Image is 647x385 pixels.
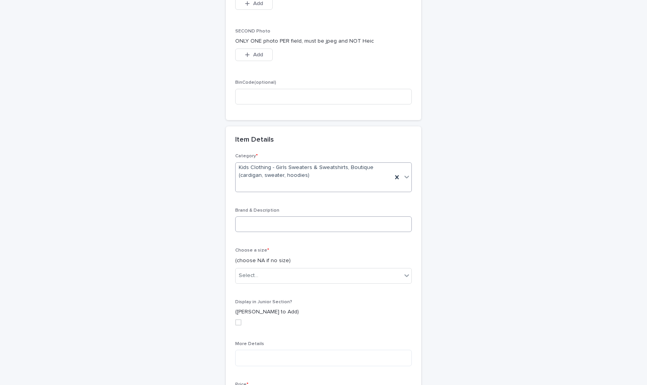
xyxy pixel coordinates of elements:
button: Add [235,49,273,61]
span: Add [253,52,263,58]
span: Category [235,154,258,158]
h2: Item Details [235,136,274,144]
div: Select... [239,272,258,280]
p: (choose NA if no size) [235,257,412,265]
p: ([PERSON_NAME] to Add) [235,308,412,316]
span: Brand & Description [235,208,279,213]
span: Add [253,1,263,6]
p: ONLY ONE photo PER field, must be jpeg and NOT Heic [235,37,412,45]
span: Display in Junior Section? [235,300,292,304]
span: Choose a size [235,248,269,253]
span: SECOND Photo [235,29,270,34]
span: BinCode(optional) [235,80,276,85]
span: More Details [235,342,264,346]
span: Kids Clothing - Girls Sweaters & Sweatshirts, Boutique (cardigan, sweater, hoodies) [239,164,389,180]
